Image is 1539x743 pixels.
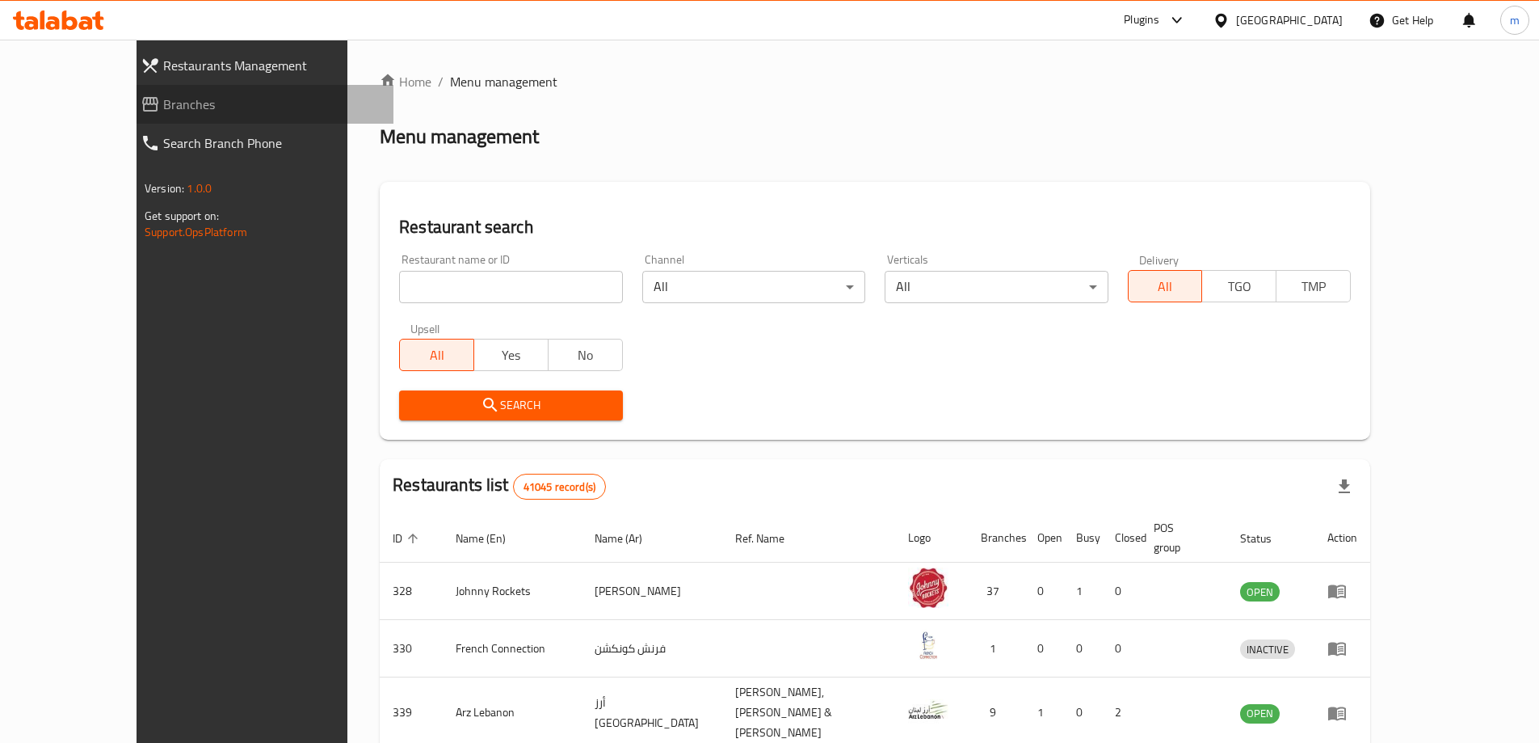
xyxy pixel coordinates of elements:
[438,72,444,91] li: /
[1209,275,1270,298] span: TGO
[1024,513,1063,563] th: Open
[1139,254,1179,265] label: Delivery
[380,72,1370,91] nav: breadcrumb
[968,513,1024,563] th: Branches
[1240,704,1280,724] div: OPEN
[642,271,865,303] div: All
[1063,620,1102,678] td: 0
[1314,513,1370,563] th: Action
[145,178,184,199] span: Version:
[1283,275,1344,298] span: TMP
[582,620,722,678] td: فرنش كونكشن
[1128,270,1203,302] button: All
[968,620,1024,678] td: 1
[895,513,968,563] th: Logo
[1240,529,1293,548] span: Status
[481,344,542,367] span: Yes
[128,46,393,85] a: Restaurants Management
[1201,270,1276,302] button: TGO
[410,323,440,334] label: Upsell
[1240,640,1295,659] span: INACTIVE
[406,344,468,367] span: All
[908,690,948,730] img: Arz Lebanon
[393,529,423,548] span: ID
[163,56,381,75] span: Restaurants Management
[399,390,622,420] button: Search
[1063,513,1102,563] th: Busy
[450,72,557,91] span: Menu management
[1024,563,1063,620] td: 0
[163,133,381,153] span: Search Branch Phone
[1325,467,1364,506] div: Export file
[443,620,582,678] td: French Connection
[1327,703,1357,723] div: Menu
[412,395,609,416] span: Search
[399,339,474,371] button: All
[473,339,549,371] button: Yes
[456,529,527,548] span: Name (En)
[1510,11,1520,29] span: m
[399,215,1351,239] h2: Restaurant search
[555,344,616,367] span: No
[380,563,443,620] td: 328
[1154,518,1208,557] span: POS group
[1240,640,1295,659] div: INACTIVE
[380,620,443,678] td: 330
[393,473,606,500] h2: Restaurants list
[513,474,606,500] div: Total records count
[1276,270,1351,302] button: TMP
[968,563,1024,620] td: 37
[380,124,539,150] h2: Menu management
[163,95,381,114] span: Branches
[582,563,722,620] td: [PERSON_NAME]
[145,222,247,243] a: Support.OpsPlatform
[145,205,219,226] span: Get support on:
[1327,581,1357,601] div: Menu
[548,339,623,371] button: No
[128,85,393,124] a: Branches
[399,271,622,303] input: Search for restaurant name or ID..
[1327,639,1357,658] div: Menu
[1240,583,1280,602] span: OPEN
[908,568,948,608] img: Johnny Rockets
[128,124,393,163] a: Search Branch Phone
[735,529,805,548] span: Ref. Name
[443,563,582,620] td: Johnny Rockets
[1102,513,1141,563] th: Closed
[1236,11,1343,29] div: [GEOGRAPHIC_DATA]
[1024,620,1063,678] td: 0
[514,479,605,495] span: 41045 record(s)
[380,72,431,91] a: Home
[1102,620,1141,678] td: 0
[595,529,663,548] span: Name (Ar)
[1240,582,1280,602] div: OPEN
[1102,563,1141,620] td: 0
[1240,704,1280,723] span: OPEN
[187,178,212,199] span: 1.0.0
[1124,11,1159,30] div: Plugins
[908,625,948,665] img: French Connection
[885,271,1108,303] div: All
[1135,275,1196,298] span: All
[1063,563,1102,620] td: 1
